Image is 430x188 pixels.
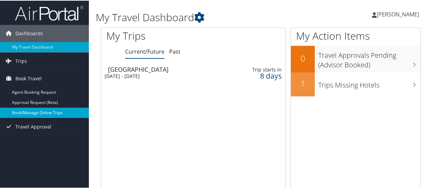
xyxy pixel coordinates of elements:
img: airportal-logo.png [15,4,83,21]
a: 0Travel Approvals Pending (Advisor Booked) [291,45,420,71]
h1: My Trips [106,28,203,42]
h2: 0 [291,52,315,64]
span: Trips [15,52,27,69]
span: [PERSON_NAME] [377,10,419,17]
h1: My Action Items [291,28,420,42]
h2: 1 [291,77,315,89]
div: 8 days [242,72,281,78]
span: Book Travel [15,69,42,86]
a: Current/Future [125,47,164,55]
a: Past [169,47,180,55]
h1: My Travel Dashboard [96,10,316,24]
div: [DATE] - [DATE] [105,72,217,79]
a: [PERSON_NAME] [372,3,426,24]
h3: Trips Missing Hotels [318,76,420,89]
h3: Travel Approvals Pending (Advisor Booked) [318,46,420,69]
span: Travel Approval [15,118,51,135]
a: 1Trips Missing Hotels [291,72,420,96]
span: Dashboards [15,24,43,41]
div: [GEOGRAPHIC_DATA] [108,66,221,72]
div: Trip starts in [242,66,281,72]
